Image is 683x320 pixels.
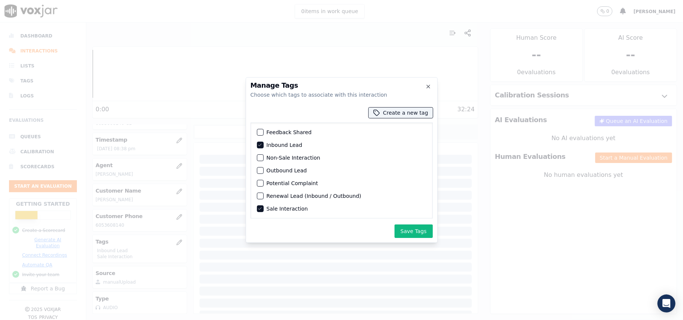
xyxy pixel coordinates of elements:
label: Outbound Lead [267,168,307,173]
label: Feedback Shared [267,130,312,135]
div: Open Intercom Messenger [657,295,675,313]
button: Save Tags [395,224,433,238]
div: Choose which tags to associate with this interaction [251,91,433,99]
label: Sale Interaction [267,206,308,211]
h2: Manage Tags [251,82,433,89]
label: Potential Complaint [267,181,318,186]
label: Non-Sale Interaction [267,155,320,160]
label: Renewal Lead (Inbound / Outbound) [267,193,362,199]
label: Inbound Lead [267,142,302,148]
button: Create a new tag [369,108,432,118]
